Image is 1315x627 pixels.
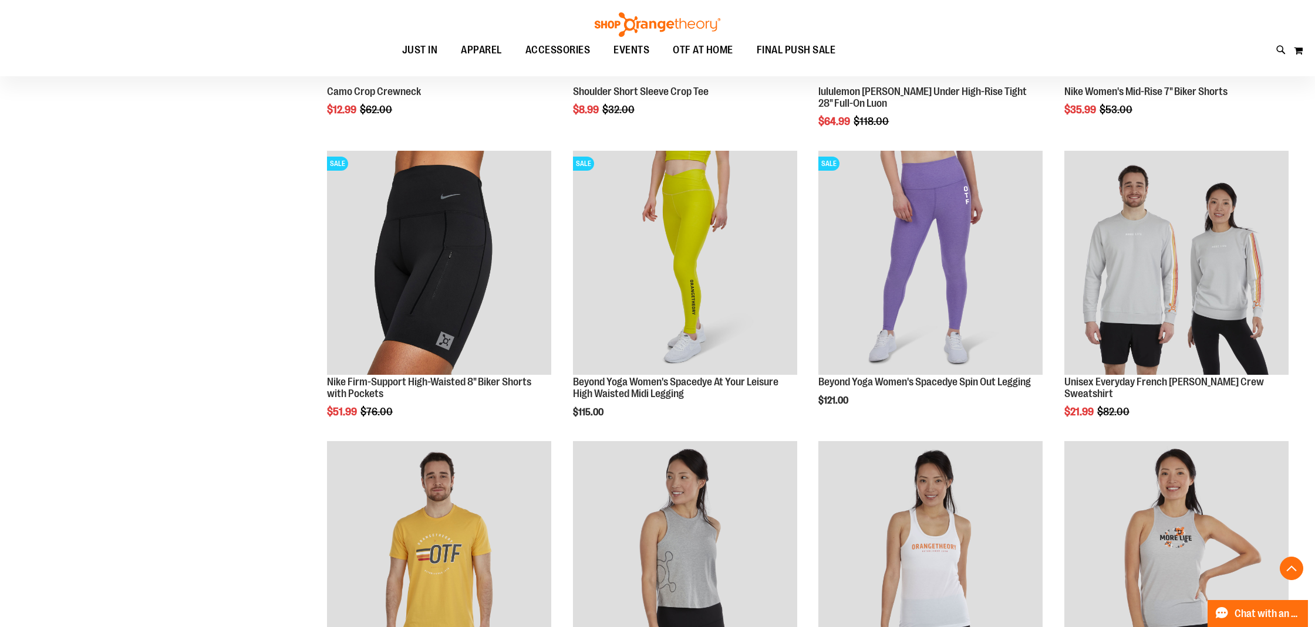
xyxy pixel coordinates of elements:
div: product [567,145,803,447]
a: Product image for Beyond Yoga Womens Spacedye At Your Leisure High Waisted Midi LeggingSALE [573,151,797,377]
span: $12.99 [327,104,358,116]
span: $121.00 [818,395,850,406]
span: $76.00 [360,406,394,418]
a: Product image for Nike Firm-Support High-Waisted 8in Biker Shorts with PocketsSALE [327,151,551,377]
a: APPAREL [449,37,514,63]
a: Nike Firm-Support High-Waisted 8" Biker Shorts with Pockets [327,376,531,399]
a: Unisex Everyday French [PERSON_NAME] Crew Sweatshirt [1064,376,1264,399]
a: Product image for Beyond Yoga Womens Spacedye Spin Out LeggingSALE [818,151,1043,377]
img: Product image for Beyond Yoga Womens Spacedye At Your Leisure High Waisted Midi Legging [573,151,797,375]
span: OTF AT HOME [673,37,733,63]
a: Nike Women's Mid-Rise 7" Biker Shorts [1064,86,1228,97]
span: Chat with an Expert [1235,608,1301,619]
div: product [321,145,557,447]
a: OTF AT HOME [661,37,745,64]
img: Product image for Beyond Yoga Womens Spacedye Spin Out Legging [818,151,1043,375]
img: Shop Orangetheory [593,12,722,37]
a: ACCESSORIES [514,37,602,64]
span: $82.00 [1097,406,1131,418]
button: Chat with an Expert [1208,600,1309,627]
span: JUST IN [402,37,438,63]
div: product [1058,145,1294,447]
a: lululemon [PERSON_NAME] Under High-Rise Tight 28" Full-On Luon [818,86,1027,109]
button: Back To Top [1280,557,1303,580]
a: EVENTS [602,37,661,64]
span: SALE [327,157,348,171]
span: $118.00 [854,116,891,127]
span: $115.00 [573,407,605,418]
span: $8.99 [573,104,601,116]
a: Camo Crop Crewneck [327,86,421,97]
a: Shoulder Short Sleeve Crop Tee [573,86,709,97]
img: Product image for Unisex Everyday French Terry Crew Sweatshirt [1064,151,1289,375]
span: SALE [573,157,594,171]
a: FINAL PUSH SALE [745,37,848,64]
img: Product image for Nike Firm-Support High-Waisted 8in Biker Shorts with Pockets [327,151,551,375]
span: $64.99 [818,116,852,127]
a: Product image for Unisex Everyday French Terry Crew Sweatshirt [1064,151,1289,377]
div: product [812,145,1048,436]
span: ACCESSORIES [525,37,591,63]
span: FINAL PUSH SALE [757,37,836,63]
span: $62.00 [360,104,394,116]
span: APPAREL [461,37,502,63]
a: Beyond Yoga Women's Spacedye Spin Out Legging [818,376,1031,388]
span: $32.00 [602,104,636,116]
span: SALE [818,157,839,171]
span: $21.99 [1064,406,1095,418]
a: Beyond Yoga Women's Spacedye At Your Leisure High Waisted Midi Legging [573,376,778,399]
span: EVENTS [613,37,649,63]
span: $35.99 [1064,104,1098,116]
span: $51.99 [327,406,359,418]
a: JUST IN [390,37,450,64]
span: $53.00 [1100,104,1134,116]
